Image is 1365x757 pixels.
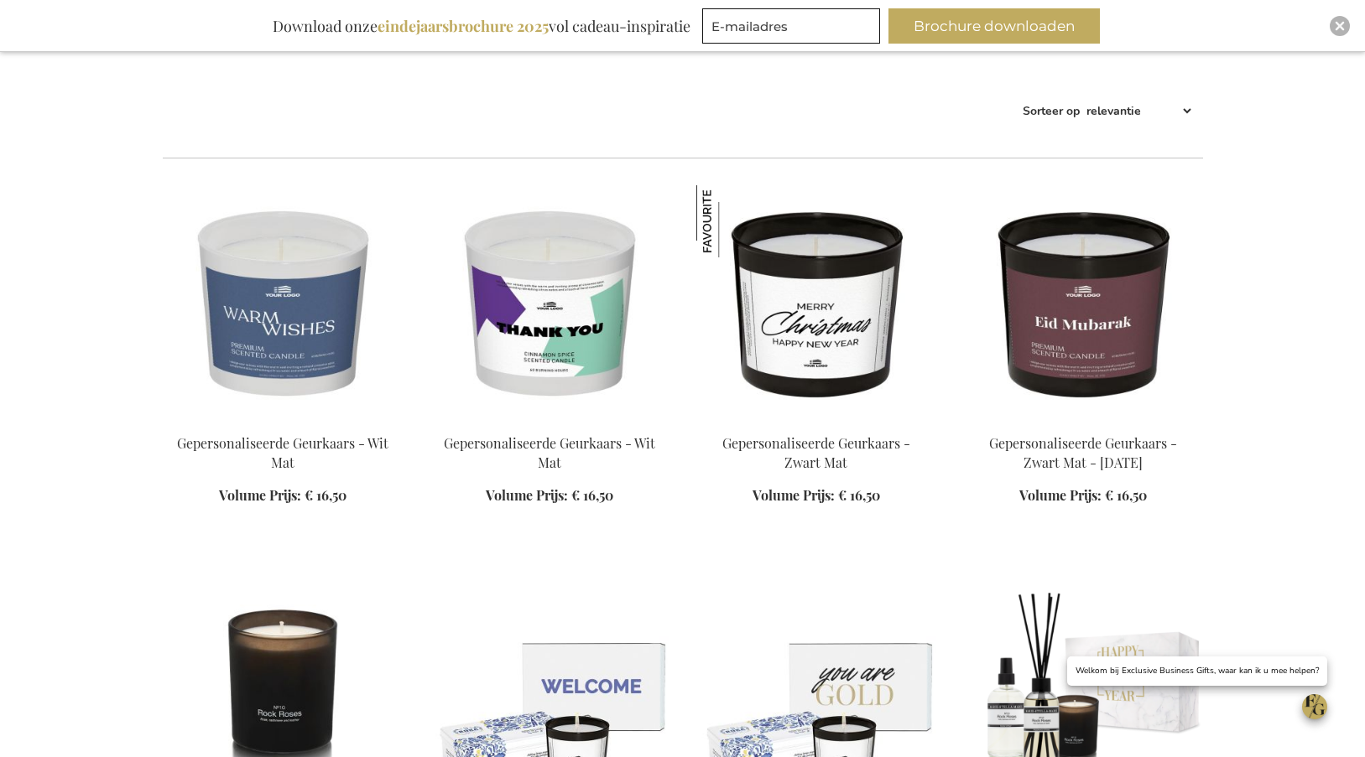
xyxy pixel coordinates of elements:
[219,486,346,506] a: Volume Prijs: € 16,50
[696,185,768,257] img: Gepersonaliseerde Geurkaars - Zwart Mat
[963,413,1203,429] a: Personalised Scented Candle - Black Matt - Eid al-Fitr
[430,185,669,420] img: Personalised Scented Candle - White Matt
[1105,486,1147,504] span: € 16,50
[1330,16,1350,36] div: Close
[702,8,880,44] input: E-mailadres
[1335,21,1345,31] img: Close
[486,486,568,504] span: Volume Prijs:
[177,434,388,471] a: Gepersonaliseerde Geurkaars - Wit Mat
[702,8,885,49] form: marketing offers and promotions
[378,16,549,36] b: eindejaarsbrochure 2025
[571,486,613,504] span: € 16,50
[989,434,1177,471] a: Gepersonaliseerde Geurkaars - Zwart Mat - [DATE]
[265,8,698,44] div: Download onze vol cadeau-inspiratie
[305,486,346,504] span: € 16,50
[1019,486,1102,504] span: Volume Prijs:
[444,434,655,471] a: Gepersonaliseerde Geurkaars - Wit Mat
[486,486,613,506] a: Volume Prijs: € 16,50
[163,413,403,429] a: Personalised Scented Candle - White Matt
[696,185,936,420] img: Gepersonaliseerde Geurkaars - Zwart Mat
[963,185,1203,420] img: Personalised Scented Candle - Black Matt - Eid al-Fitr
[430,413,669,429] a: Personalised Scented Candle - White Matt
[888,8,1100,44] button: Brochure downloaden
[1019,486,1147,506] a: Volume Prijs: € 16,50
[1023,103,1080,119] label: Sorteer op
[219,486,301,504] span: Volume Prijs:
[163,185,403,420] img: Personalised Scented Candle - White Matt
